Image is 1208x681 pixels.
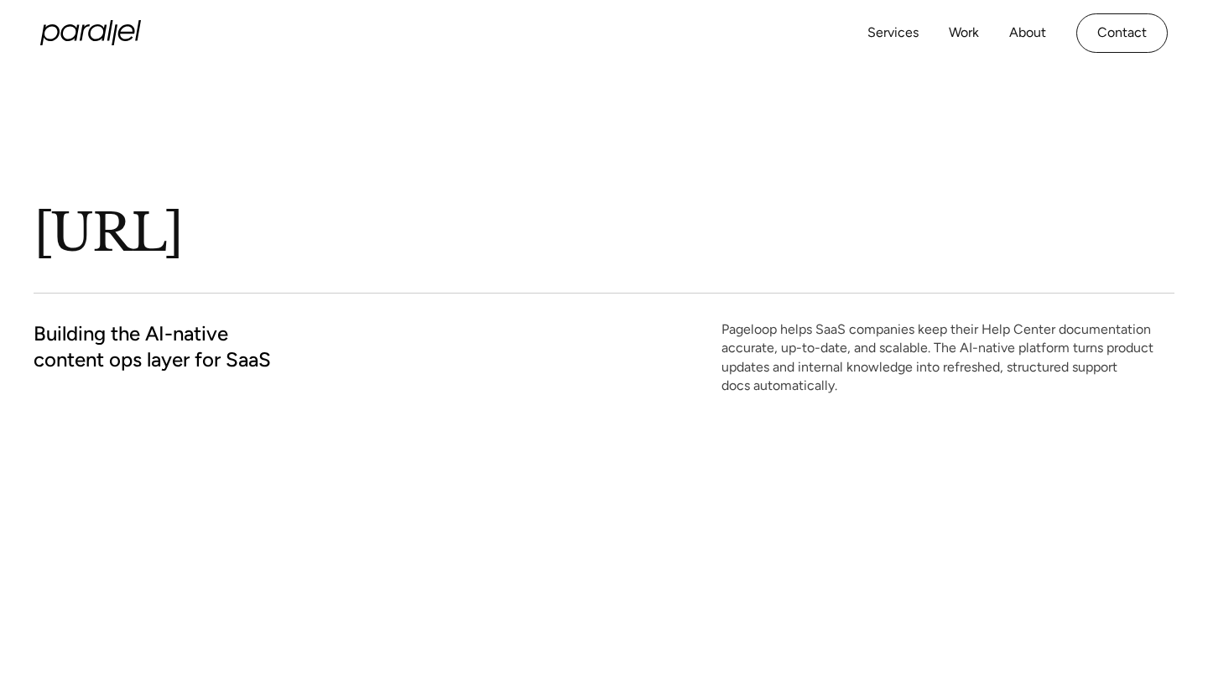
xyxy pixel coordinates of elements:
a: home [40,20,141,45]
a: Services [867,21,919,45]
h2: Building the AI-native content ops layer for SaaS [34,320,348,372]
a: Contact [1076,13,1168,53]
a: Work [949,21,979,45]
a: About [1009,21,1046,45]
h1: [URL] [34,200,705,266]
p: Pageloop helps SaaS companies keep their Help Center documentation accurate, up-to-date, and scal... [721,320,1174,396]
